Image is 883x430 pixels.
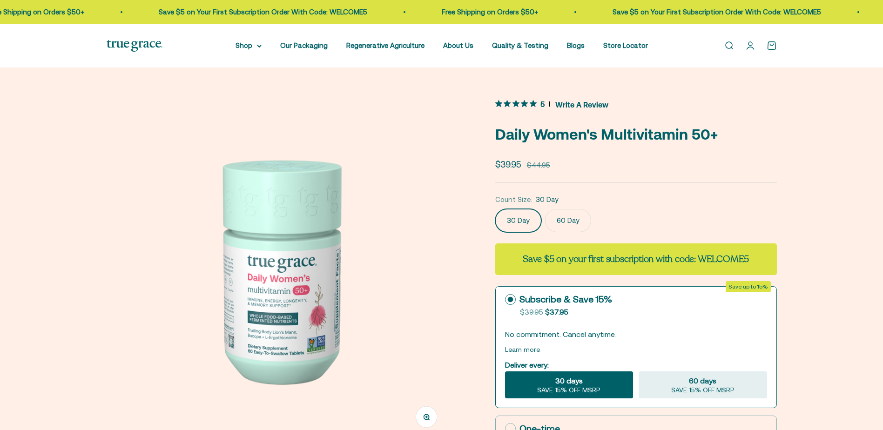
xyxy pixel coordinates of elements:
[607,7,816,18] p: Save $5 on Your First Subscription Order With Code: WELCOME5
[443,41,473,49] a: About Us
[280,41,328,49] a: Our Packaging
[555,97,608,111] span: Write A Review
[492,41,548,49] a: Quality & Testing
[436,8,532,16] a: Free Shipping on Orders $50+
[346,41,425,49] a: Regenerative Agriculture
[495,97,608,111] button: 5 out 5 stars rating in total 8 reviews. Jump to reviews.
[527,160,550,171] compare-at-price: $44.95
[523,253,749,265] strong: Save $5 on your first subscription with code: WELCOME5
[236,40,262,51] summary: Shop
[495,157,521,171] sale-price: $39.95
[495,122,777,146] p: Daily Women's Multivitamin 50+
[495,194,532,205] legend: Count Size:
[603,41,648,49] a: Store Locator
[540,99,545,108] span: 5
[536,194,559,205] span: 30 Day
[153,7,362,18] p: Save $5 on Your First Subscription Order With Code: WELCOME5
[567,41,585,49] a: Blogs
